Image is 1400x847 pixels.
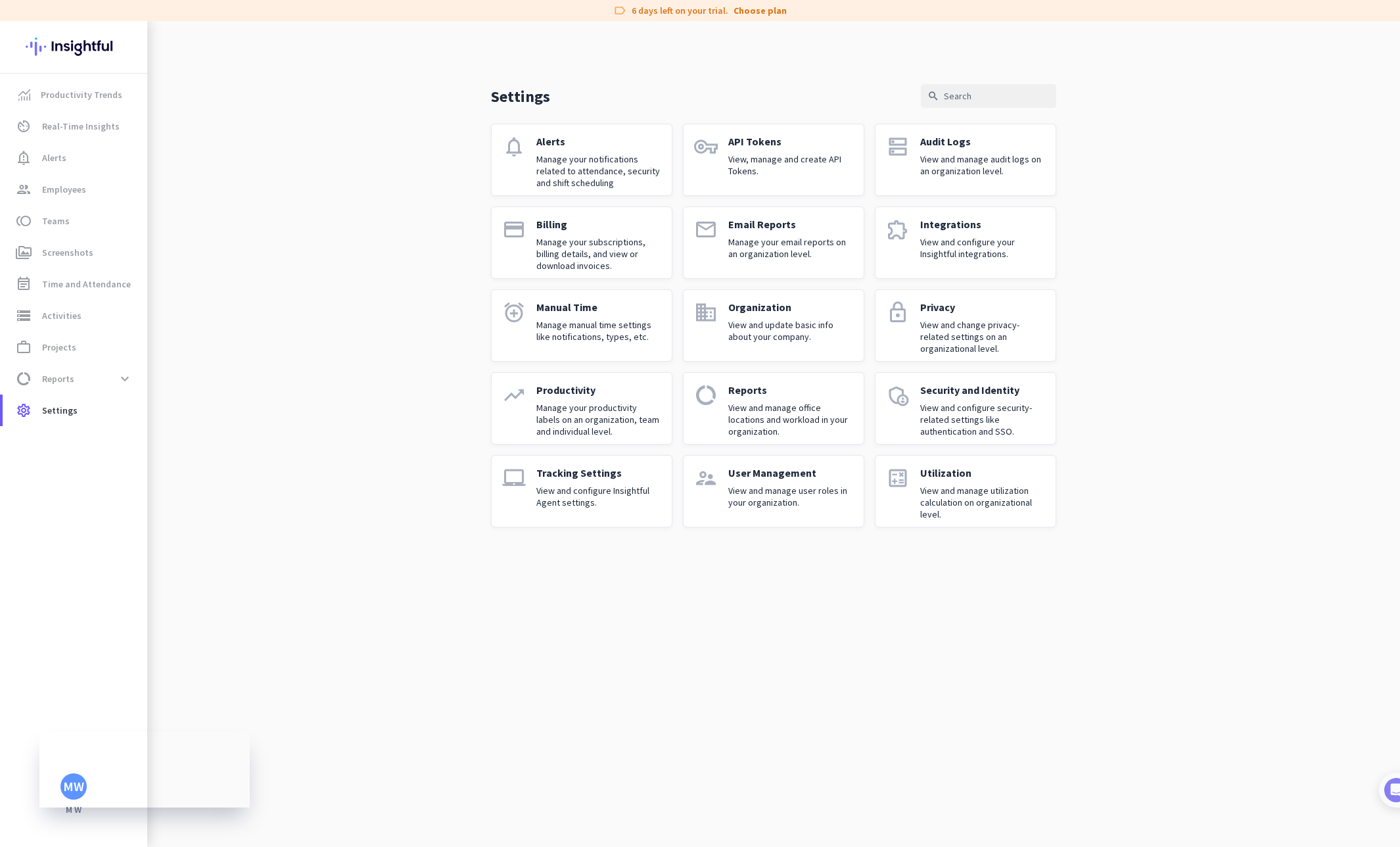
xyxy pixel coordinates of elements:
[728,301,853,314] p: Organization
[18,89,30,101] img: menu-item
[3,79,147,110] a: menu-itemProductivity Trends
[728,319,853,343] p: View and update basic info about your company.
[683,206,864,279] a: emailEmail ReportsManage your email reports on an organization level.
[920,135,1045,148] p: Audit Logs
[694,466,718,490] i: supervisor_account
[491,86,550,107] p: Settings
[42,371,74,387] span: Reports
[694,383,718,407] i: data_usage
[491,455,672,527] a: laptop_macTracking SettingsView and configure Insightful Agent settings.
[41,87,122,103] span: Productivity Trends
[683,124,864,196] a: vpn_keyAPI TokensView, manage and create API Tokens.
[3,142,147,174] a: notification_importantAlerts
[502,218,526,241] i: payment
[536,218,661,231] p: Billing
[39,732,250,808] iframe: Insightful Status
[886,301,910,324] i: lock
[728,466,853,479] p: User Management
[16,245,32,260] i: perm_media
[491,124,672,196] a: notificationsAlertsManage your notifications related to attendance, security and shift scheduling
[42,402,78,418] span: Settings
[502,466,526,490] i: laptop_mac
[502,301,526,324] i: alarm_add
[728,485,853,508] p: View and manage user roles in your organization.
[536,383,661,397] p: Productivity
[920,485,1045,520] p: View and manage utilization calculation on organizational level.
[927,90,939,102] i: search
[728,153,853,177] p: View, manage and create API Tokens.
[920,236,1045,260] p: View and configure your Insightful integrations.
[3,331,147,363] a: work_outlineProjects
[536,485,661,508] p: View and configure Insightful Agent settings.
[3,300,147,331] a: storageActivities
[16,150,32,166] i: notification_important
[886,466,910,490] i: calculate
[42,339,76,355] span: Projects
[920,383,1045,397] p: Security and Identity
[16,371,32,387] i: data_usage
[42,150,66,166] span: Alerts
[728,218,853,231] p: Email Reports
[694,135,718,158] i: vpn_key
[728,402,853,437] p: View and manage office locations and workload in your organization.
[875,372,1056,445] a: admin_panel_settingsSecurity and IdentityView and configure security-related settings like authen...
[683,455,864,527] a: supervisor_accountUser ManagementView and manage user roles in your organization.
[3,174,147,205] a: groupEmployees
[536,466,661,479] p: Tracking Settings
[491,206,672,279] a: paymentBillingManage your subscriptions, billing details, and view or download invoices.
[42,308,82,324] span: Activities
[875,206,1056,279] a: extensionIntegrationsView and configure your Insightful integrations.
[42,213,70,229] span: Teams
[113,367,137,391] button: expand_more
[42,276,131,292] span: Time and Attendance
[3,237,147,268] a: perm_mediaScreenshots
[16,118,32,134] i: av_timer
[613,4,626,17] i: label
[728,383,853,397] p: Reports
[728,236,853,260] p: Manage your email reports on an organization level.
[875,289,1056,362] a: lockPrivacyView and change privacy-related settings on an organizational level.
[921,84,1056,108] input: Search
[734,4,787,17] a: Choose plan
[491,289,672,362] a: alarm_addManual TimeManage manual time settings like notifications, types, etc.
[502,383,526,407] i: trending_up
[886,383,910,407] i: admin_panel_settings
[26,21,122,72] img: Insightful logo
[920,153,1045,177] p: View and manage audit logs on an organization level.
[16,276,32,292] i: event_note
[875,455,1056,527] a: calculateUtilizationView and manage utilization calculation on organizational level.
[3,395,147,426] a: settingsSettings
[3,268,147,300] a: event_noteTime and Attendance
[536,402,661,437] p: Manage your productivity labels on an organization, team and individual level.
[16,308,32,324] i: storage
[886,135,910,158] i: dns
[694,301,718,324] i: domain
[920,301,1045,314] p: Privacy
[875,124,1056,196] a: dnsAudit LogsView and manage audit logs on an organization level.
[491,372,672,445] a: trending_upProductivityManage your productivity labels on an organization, team and individual le...
[536,236,661,272] p: Manage your subscriptions, billing details, and view or download invoices.
[536,153,661,189] p: Manage your notifications related to attendance, security and shift scheduling
[16,339,32,355] i: work_outline
[536,135,661,148] p: Alerts
[16,402,32,418] i: settings
[920,402,1045,437] p: View and configure security-related settings like authentication and SSO.
[42,118,120,134] span: Real-Time Insights
[3,363,147,395] a: data_usageReportsexpand_more
[3,205,147,237] a: tollTeams
[536,319,661,343] p: Manage manual time settings like notifications, types, etc.
[886,218,910,241] i: extension
[16,213,32,229] i: toll
[728,135,853,148] p: API Tokens
[502,135,526,158] i: notifications
[42,245,93,260] span: Screenshots
[536,301,661,314] p: Manual Time
[920,466,1045,479] p: Utilization
[683,372,864,445] a: data_usageReportsView and manage office locations and workload in your organization.
[683,289,864,362] a: domainOrganizationView and update basic info about your company.
[694,218,718,241] i: email
[42,181,86,197] span: Employees
[3,110,147,142] a: av_timerReal-Time Insights
[16,181,32,197] i: group
[920,319,1045,354] p: View and change privacy-related settings on an organizational level.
